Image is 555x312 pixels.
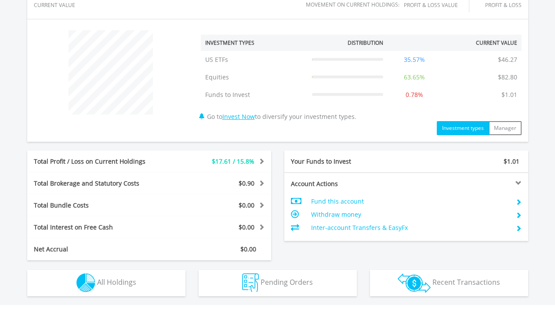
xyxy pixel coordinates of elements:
[27,179,170,188] div: Total Brokerage and Statutory Costs
[222,112,255,121] a: Invest Now
[489,121,522,135] button: Manager
[284,157,406,166] div: Your Funds to Invest
[388,68,441,86] td: 63.65%
[311,208,508,221] td: Withdraw money
[242,273,259,292] img: pending_instructions-wht.png
[239,179,254,187] span: $0.90
[493,68,522,86] td: $82.80
[432,277,500,287] span: Recent Transactions
[201,68,308,86] td: Equities
[201,35,308,51] th: Investment Types
[212,157,254,165] span: $17.61 / 15.8%
[311,195,508,208] td: Fund this account
[441,35,522,51] th: Current Value
[27,201,170,210] div: Total Bundle Costs
[239,201,254,209] span: $0.00
[398,273,431,293] img: transactions-zar-wht.png
[311,221,508,234] td: Inter-account Transfers & EasyFx
[240,245,256,253] span: $0.00
[27,223,170,232] div: Total Interest on Free Cash
[497,86,522,104] td: $1.01
[261,277,313,287] span: Pending Orders
[388,51,441,68] td: 35.57%
[27,270,185,296] button: All Holdings
[27,245,170,254] div: Net Accrual
[201,51,308,68] td: US ETFs
[201,86,308,104] td: Funds to Invest
[480,2,522,8] div: Profit & Loss
[306,2,399,7] div: Movement on Current Holdings:
[504,157,519,165] span: $1.01
[370,270,528,296] button: Recent Transactions
[437,121,489,135] button: Investment types
[34,2,76,8] div: CURRENT VALUE
[194,26,528,135] div: Go to to diversify your investment types.
[493,51,522,68] td: $46.27
[348,39,383,47] div: Distribution
[404,2,469,8] div: Profit & Loss Value
[76,273,95,292] img: holdings-wht.png
[199,270,357,296] button: Pending Orders
[239,223,254,231] span: $0.00
[27,157,170,166] div: Total Profit / Loss on Current Holdings
[97,277,136,287] span: All Holdings
[284,179,406,188] div: Account Actions
[388,86,441,104] td: 0.78%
